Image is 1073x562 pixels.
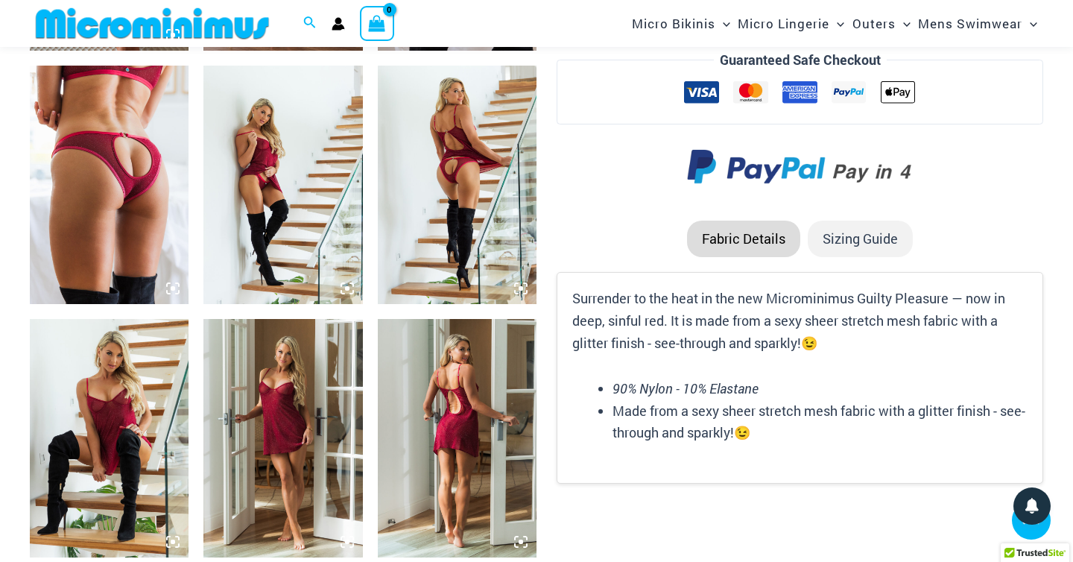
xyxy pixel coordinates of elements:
[613,379,759,397] em: 90% Nylon - 10% Elastane
[829,4,844,42] span: Menu Toggle
[378,66,536,304] img: Guilty Pleasures Red 1260 Slip 6045 Thong
[30,66,189,304] img: Guilty Pleasures Red 6045 Thong
[303,14,317,34] a: Search icon link
[378,319,536,558] img: Guilty Pleasures Red 1260 Slip
[30,7,275,40] img: MM SHOP LOGO FLAT
[632,4,715,42] span: Micro Bikinis
[203,319,362,558] img: Guilty Pleasures Red 1260 Slip
[896,4,911,42] span: Menu Toggle
[918,4,1022,42] span: Mens Swimwear
[914,4,1041,42] a: Mens SwimwearMenu ToggleMenu Toggle
[734,423,750,441] span: 😉
[734,4,848,42] a: Micro LingerieMenu ToggleMenu Toggle
[360,6,394,40] a: View Shopping Cart, empty
[572,288,1028,354] p: Surrender to the heat in the new Microminimus Guilty Pleasure — now in deep, sinful red. It is ma...
[714,49,887,72] legend: Guaranteed Safe Checkout
[849,4,914,42] a: OutersMenu ToggleMenu Toggle
[613,400,1028,444] li: Made from a sexy sheer stretch mesh fabric with a glitter finish - see-through and sparkly!
[1022,4,1037,42] span: Menu Toggle
[30,319,189,558] img: Guilty Pleasures Red 1260 Slip 6045 Thong
[715,4,730,42] span: Menu Toggle
[626,2,1043,45] nav: Site Navigation
[628,4,734,42] a: Micro BikinisMenu ToggleMenu Toggle
[852,4,896,42] span: Outers
[808,221,913,258] li: Sizing Guide
[332,17,345,31] a: Account icon link
[203,66,362,304] img: Guilty Pleasures Red 1260 Slip 6045 Thong
[687,221,800,258] li: Fabric Details
[738,4,829,42] span: Micro Lingerie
